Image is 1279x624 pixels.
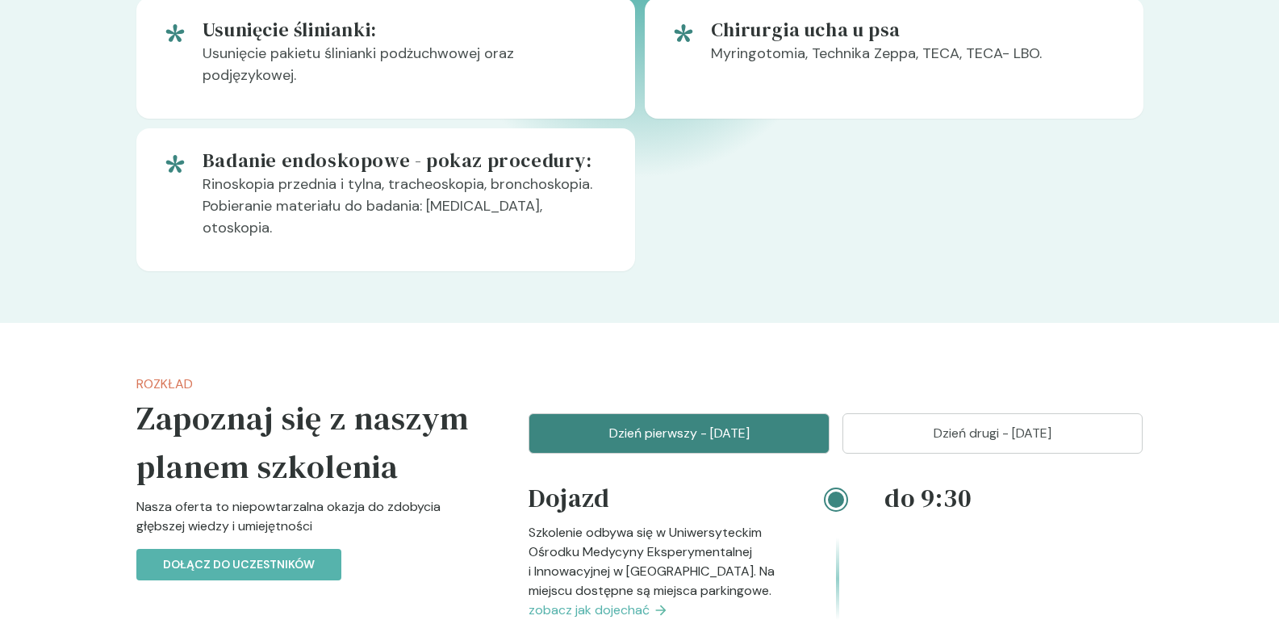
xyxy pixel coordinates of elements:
p: Nasza oferta to niepowtarzalna okazja do zdobycia głębszej wiedzy i umiejętności [136,497,478,549]
h5: Zapoznaj się z naszym planem szkolenia [136,394,478,491]
a: zobacz jak dojechać [529,601,788,620]
p: Dołącz do uczestników [163,556,315,573]
p: Usunięcie pakietu ślinianki podżuchwowej oraz podjęzykowej. [203,43,609,99]
p: Rinoskopia przednia i tylna, tracheoskopia, bronchoskopia. Pobieranie materiału do badania: [MEDI... [203,174,609,252]
button: Dzień pierwszy - [DATE] [529,413,830,454]
button: Dzień drugi - [DATE] [842,413,1143,454]
button: Dołącz do uczestników [136,549,341,580]
span: zobacz jak dojechać [529,601,650,620]
h5: Chirurgia ucha u psa [711,17,1118,43]
a: Dołącz do uczestników [136,555,341,572]
h4: do 9:30 [884,480,1143,517]
p: Myringotomia, Technika Zeppa, TECA, TECA- LBO. [711,43,1118,77]
p: Dzień drugi - [DATE] [863,424,1123,443]
h5: Badanie endoskopowe - pokaz procedury: [203,148,609,174]
h4: Dojazd [529,480,788,523]
p: Rozkład [136,375,478,394]
p: Dzień pierwszy - [DATE] [549,424,809,443]
h5: Usunięcie ślinianki: [203,17,609,43]
p: Szkolenie odbywa się w Uniwersyteckim Ośrodku Medycyny Eksperymentalnej i Innowacyjnej w [GEOGRAP... [529,523,788,601]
